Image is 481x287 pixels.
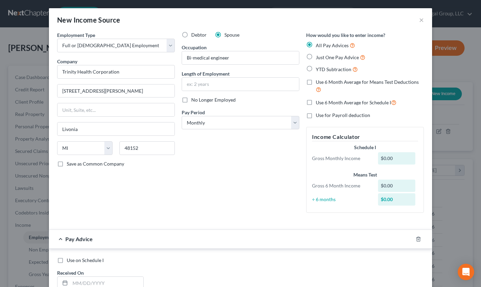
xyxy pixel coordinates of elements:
div: Schedule I [312,144,418,151]
input: Enter address... [57,84,174,97]
span: Save as Common Company [67,161,124,167]
span: Use 6 Month Average for Means Test Deductions [316,79,419,85]
span: All Pay Advices [316,42,349,48]
span: Just One Pay Advice [316,54,359,60]
div: Means Test [312,171,418,178]
span: Use for Payroll deduction [316,112,370,118]
input: Enter zip... [119,141,175,155]
div: Open Intercom Messenger [458,264,474,280]
button: × [419,16,424,24]
label: Length of Employment [182,70,230,77]
div: ÷ 6 months [309,196,375,203]
input: ex: 2 years [182,78,299,91]
input: Search company by name... [57,65,175,79]
div: Gross Monthly Income [309,155,375,162]
div: $0.00 [378,193,416,206]
span: Employment Type [57,32,95,38]
h5: Income Calculator [312,133,418,141]
span: Received On [57,270,84,276]
span: Debtor [191,32,207,38]
span: Use on Schedule I [67,257,104,263]
label: How would you like to enter income? [306,31,385,39]
span: YTD Subtraction [316,66,351,72]
span: Pay Advice [65,236,93,242]
div: Gross 6 Month Income [309,182,375,189]
span: No Longer Employed [191,97,236,103]
div: $0.00 [378,180,416,192]
div: $0.00 [378,152,416,165]
span: Company [57,58,77,64]
input: Unit, Suite, etc... [57,103,174,116]
input: -- [182,51,299,64]
span: Pay Period [182,109,205,115]
span: Use 6 Month Average for Schedule I [316,100,391,105]
label: Occupation [182,44,207,51]
span: Spouse [224,32,239,38]
div: New Income Source [57,15,120,25]
input: Enter city... [57,122,174,135]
